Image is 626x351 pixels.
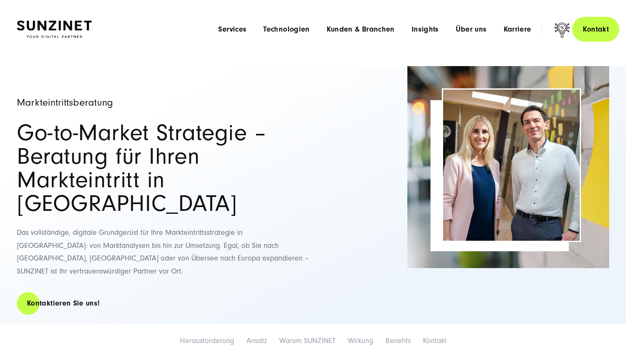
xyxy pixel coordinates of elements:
h2: Go-to-Market Strategie – Beratung für Ihren Markteintritt in [GEOGRAPHIC_DATA] [17,121,311,215]
a: Kontakt [423,336,446,345]
img: Nahaufnahme einer weißen Ziegelwand mit gelben Haftnotizen darauf. | Markteintritts Grundgerüst S... [407,66,609,268]
a: Services [218,25,246,34]
img: SUNZINET Full Service Digital Agentur [17,21,92,38]
a: Herausforderung [180,336,234,345]
a: Kontakt [572,17,619,42]
a: Warum SUNZINET [279,336,335,345]
a: Kunden & Branchen [327,25,395,34]
a: Technologien [263,25,309,34]
img: Zwei Experten stehen zusammen in einer modernen Büroumgebung, lächeln selbstbewusst. Die Frau mit... [443,90,580,241]
h1: Markteintrittsberatung [17,98,311,108]
a: Karriere [504,25,531,34]
a: Insights [412,25,439,34]
a: Ansatz [246,336,267,345]
span: Das vollständige, digitale Grundgerüst für Ihre Markteintrittsstrategie in [GEOGRAPHIC_DATA]: von... [17,228,309,276]
a: Benefits [386,336,411,345]
a: Kontaktieren Sie uns! [17,291,110,315]
a: Über uns [456,25,487,34]
a: Wirkung [348,336,373,345]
